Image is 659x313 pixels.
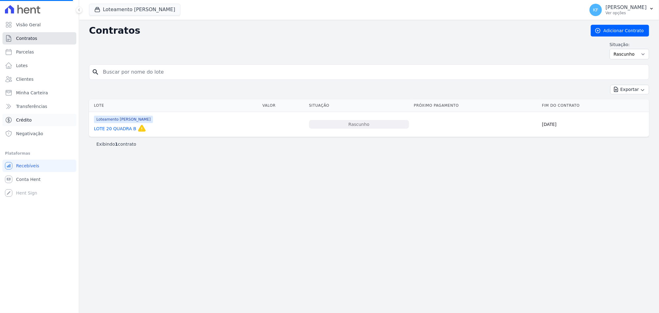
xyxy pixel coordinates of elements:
span: Transferências [16,103,47,109]
div: Plataformas [5,150,74,157]
div: Rascunho [309,120,409,129]
i: search [92,68,99,76]
a: Lotes [2,59,76,72]
span: Contratos [16,35,37,41]
a: Visão Geral [2,19,76,31]
a: Conta Hent [2,173,76,186]
span: Clientes [16,76,33,82]
td: [DATE] [539,112,649,137]
span: Parcelas [16,49,34,55]
a: Recebíveis [2,160,76,172]
span: Minha Carteira [16,90,48,96]
span: Lotes [16,62,28,69]
b: 1 [115,142,118,147]
a: Contratos [2,32,76,45]
span: Negativação [16,131,43,137]
span: KF [593,8,598,12]
th: Fim do Contrato [539,99,649,112]
h2: Contratos [89,25,581,36]
a: Negativação [2,127,76,140]
a: Parcelas [2,46,76,58]
th: Valor [260,99,306,112]
span: Visão Geral [16,22,41,28]
span: Loteamento [PERSON_NAME] [94,116,153,123]
button: Loteamento [PERSON_NAME] [89,4,180,15]
span: Recebíveis [16,163,39,169]
th: Próximo Pagamento [412,99,540,112]
label: Situação: [610,41,649,48]
p: Ver opções [606,11,647,15]
button: KF [PERSON_NAME] Ver opções [585,1,659,19]
button: Exportar [610,85,649,94]
input: Buscar por nome do lote [99,66,646,78]
p: [PERSON_NAME] [606,4,647,11]
th: Situação [306,99,411,112]
span: Crédito [16,117,32,123]
a: Clientes [2,73,76,85]
th: Lote [89,99,260,112]
a: Adicionar Contrato [591,25,649,36]
a: LOTE 20 QUADRA B [94,126,136,132]
span: Conta Hent [16,176,40,182]
a: Minha Carteira [2,87,76,99]
p: Exibindo contrato [96,141,136,147]
a: Transferências [2,100,76,113]
a: Crédito [2,114,76,126]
